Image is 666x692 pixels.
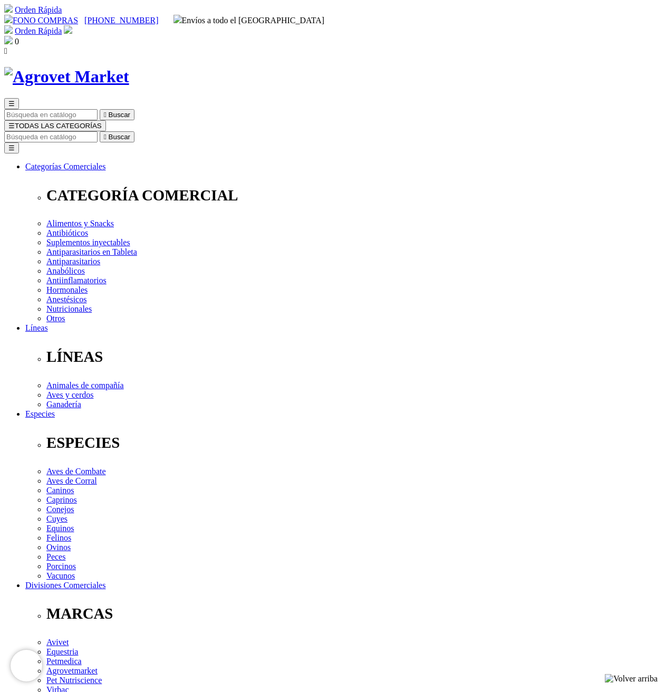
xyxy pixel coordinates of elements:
span: Antibióticos [46,228,88,237]
a: Suplementos inyectables [46,238,130,247]
a: Alimentos y Snacks [46,219,114,228]
a: Vacunos [46,571,75,580]
button:  Buscar [100,131,134,142]
img: Agrovet Market [4,67,129,86]
img: shopping-bag.svg [4,36,13,44]
span: ☰ [8,122,15,130]
a: [PHONE_NUMBER] [84,16,158,25]
a: Agrovetmarket [46,666,98,675]
span: ☰ [8,100,15,108]
button: ☰ [4,98,19,109]
i:  [4,46,7,55]
a: Otros [46,314,65,323]
a: Felinos [46,533,71,542]
img: user.svg [64,25,72,34]
span: Caprinos [46,495,77,504]
a: Porcinos [46,562,76,571]
a: Pet Nutriscience [46,676,102,685]
img: phone.svg [4,15,13,23]
a: Antiparasitarios en Tableta [46,247,137,256]
a: Aves de Corral [46,476,97,485]
a: Especies [25,409,55,418]
button:  Buscar [100,109,134,120]
a: Nutricionales [46,304,92,313]
a: Antiinflamatorios [46,276,107,285]
a: FONO COMPRAS [4,16,78,25]
a: Aves y cerdos [46,390,93,399]
a: Hormonales [46,285,88,294]
p: CATEGORÍA COMERCIAL [46,187,662,204]
a: Antiparasitarios [46,257,100,266]
a: Anabólicos [46,266,85,275]
a: Divisiones Comerciales [25,581,105,590]
a: Animales de compañía [46,381,124,390]
input: Buscar [4,131,98,142]
p: LÍNEAS [46,348,662,366]
button: ☰ [4,142,19,153]
a: Líneas [25,323,48,332]
a: Categorías Comerciales [25,162,105,171]
img: Volver arriba [605,674,658,684]
a: Avivet [46,638,69,647]
a: Ganadería [46,400,81,409]
img: shopping-cart.svg [4,25,13,34]
a: Orden Rápida [15,26,62,35]
a: Conejos [46,505,74,514]
p: MARCAS [46,605,662,622]
span: Envíos a todo el [GEOGRAPHIC_DATA] [173,16,325,25]
p: ESPECIES [46,434,662,451]
a: Anestésicos [46,295,86,304]
a: Orden Rápida [15,5,62,14]
a: Equestria [46,647,78,656]
span: Buscar [109,111,130,119]
iframe: Brevo live chat [11,650,42,681]
input: Buscar [4,109,98,120]
span: 0 [15,37,19,46]
a: Acceda a su cuenta de cliente [64,26,72,35]
span: Buscar [109,133,130,141]
a: Caninos [46,486,74,495]
i:  [104,133,107,141]
span: Peces [46,552,65,561]
a: Petmedica [46,657,82,666]
a: Aves de Combate [46,467,106,476]
button: ☰TODAS LAS CATEGORÍAS [4,120,106,131]
a: Equinos [46,524,74,533]
a: Cuyes [46,514,67,523]
a: Ovinos [46,543,71,552]
i:  [104,111,107,119]
img: shopping-cart.svg [4,4,13,13]
img: delivery-truck.svg [173,15,182,23]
